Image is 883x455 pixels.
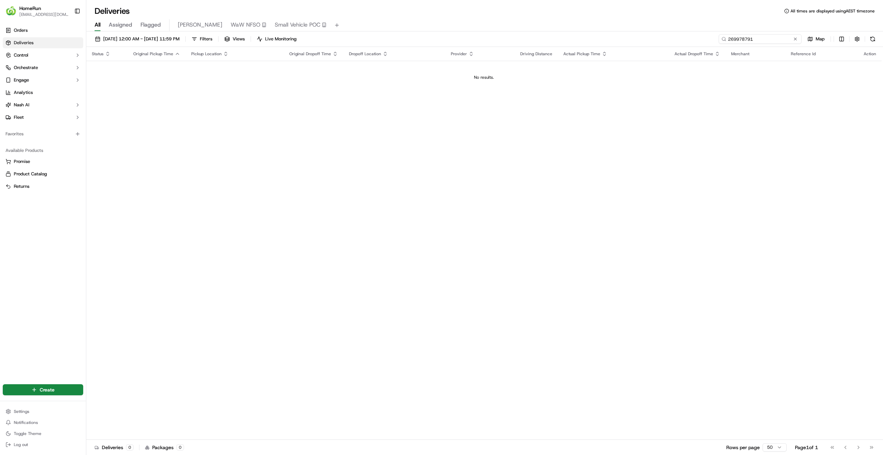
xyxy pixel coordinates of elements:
[816,36,825,42] span: Map
[254,34,300,44] button: Live Monitoring
[3,440,83,449] button: Log out
[520,51,552,57] span: Driving Distance
[6,6,17,17] img: HomeRun
[6,171,80,177] a: Product Catalog
[3,145,83,156] div: Available Products
[265,36,297,42] span: Live Monitoring
[289,51,331,57] span: Original Dropoff Time
[3,87,83,98] a: Analytics
[95,21,100,29] span: All
[231,21,260,29] span: WaW NFSO
[3,429,83,438] button: Toggle Theme
[6,183,80,190] a: Returns
[89,75,879,80] div: No results.
[95,6,130,17] h1: Deliveries
[188,34,215,44] button: Filters
[868,34,877,44] button: Refresh
[14,52,28,58] span: Control
[795,444,818,451] div: Page 1 of 1
[95,444,134,451] div: Deliveries
[14,420,38,425] span: Notifications
[3,407,83,416] button: Settings
[14,183,29,190] span: Returns
[3,37,83,48] a: Deliveries
[3,112,83,123] button: Fleet
[3,384,83,395] button: Create
[200,36,212,42] span: Filters
[719,34,802,44] input: Type to search
[19,12,69,17] button: [EMAIL_ADDRESS][DOMAIN_NAME]
[14,77,29,83] span: Engage
[804,34,828,44] button: Map
[92,51,104,57] span: Status
[14,65,38,71] span: Orchestrate
[349,51,381,57] span: Dropoff Location
[563,51,600,57] span: Actual Pickup Time
[726,444,760,451] p: Rows per page
[791,51,816,57] span: Reference Id
[3,62,83,73] button: Orchestrate
[14,40,33,46] span: Deliveries
[3,181,83,192] button: Returns
[14,89,33,96] span: Analytics
[126,444,134,451] div: 0
[14,114,24,120] span: Fleet
[133,51,173,57] span: Original Pickup Time
[14,442,28,447] span: Log out
[92,34,183,44] button: [DATE] 12:00 AM - [DATE] 11:59 PM
[731,51,749,57] span: Merchant
[3,99,83,110] button: Nash AI
[233,36,245,42] span: Views
[14,27,28,33] span: Orders
[14,409,29,414] span: Settings
[3,75,83,86] button: Engage
[275,21,320,29] span: Small Vehicle POC
[3,168,83,180] button: Product Catalog
[14,102,29,108] span: Nash AI
[14,171,47,177] span: Product Catalog
[3,128,83,139] div: Favorites
[14,158,30,165] span: Promise
[221,34,248,44] button: Views
[140,21,161,29] span: Flagged
[191,51,222,57] span: Pickup Location
[3,50,83,61] button: Control
[864,51,876,57] div: Action
[3,418,83,427] button: Notifications
[103,36,179,42] span: [DATE] 12:00 AM - [DATE] 11:59 PM
[3,156,83,167] button: Promise
[40,386,55,393] span: Create
[3,25,83,36] a: Orders
[14,431,41,436] span: Toggle Theme
[451,51,467,57] span: Provider
[790,8,875,14] span: All times are displayed using AEST timezone
[109,21,132,29] span: Assigned
[178,21,222,29] span: [PERSON_NAME]
[176,444,184,451] div: 0
[6,158,80,165] a: Promise
[19,5,41,12] button: HomeRun
[145,444,184,451] div: Packages
[3,3,71,19] button: HomeRunHomeRun[EMAIL_ADDRESS][DOMAIN_NAME]
[675,51,713,57] span: Actual Dropoff Time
